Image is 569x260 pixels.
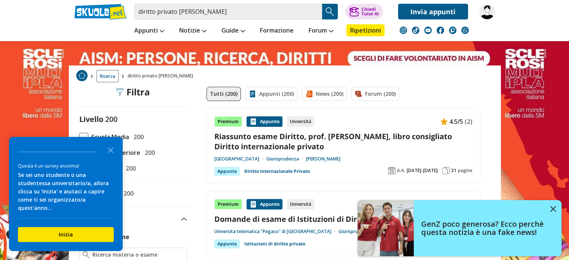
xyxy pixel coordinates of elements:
img: Appunti contenuto [250,201,257,208]
img: Home [76,70,88,81]
img: twitch [449,27,456,34]
div: Filtra [116,87,150,97]
a: Universita telematica "Pegaso" di [GEOGRAPHIC_DATA] [214,229,339,235]
img: close [550,206,556,212]
img: Sara00567 [479,4,495,19]
img: Appunti contenuto [440,118,448,125]
img: WhatsApp [461,27,469,34]
span: 200 [120,189,134,198]
div: Appunto [214,239,240,248]
div: Questa è un survey anonima! [18,162,114,169]
img: Forum filtro contenuto [355,90,362,98]
div: Università [287,199,314,209]
a: Tutti (200) [207,87,241,101]
img: News filtro contenuto [305,90,313,98]
button: Close the survey [103,142,118,157]
input: Ricerca materia o esame [92,251,183,259]
a: GenZ poco generosa? Ecco perchè questa notizia è una fake news! [358,200,562,256]
span: 200 [123,163,136,173]
a: Domande di esame di Istituzioni di Diritto privato [214,214,472,224]
a: Appunti (200) [245,87,297,101]
div: Appunto [247,116,282,127]
button: ChiediTutor AI [345,4,383,19]
div: Se sei uno studente o una studentessa universitario/a, allora clicca su 'Inizia' e aiutaci a capi... [18,171,114,212]
img: Apri e chiudi sezione [181,218,187,221]
a: Notizie [177,24,208,38]
img: Cerca appunti, riassunti o versioni [324,6,336,17]
span: Scuola Media [88,132,129,142]
img: Appunti filtro contenuto [249,90,256,98]
div: Appunto [247,199,282,209]
span: 200 [131,132,144,142]
img: Appunti contenuto [250,118,257,125]
div: Appunto [214,167,240,176]
div: Premium [214,116,242,127]
a: Giurisprudenza [266,156,306,162]
button: Inizia [18,227,114,242]
img: instagram [400,27,407,34]
span: A.A. [397,168,405,174]
span: (2) [465,117,472,126]
img: Filtra filtri mobile [116,88,123,96]
a: [PERSON_NAME] [306,156,340,162]
img: facebook [437,27,444,34]
a: Riassunto esame Diritto, prof. [PERSON_NAME], libro consigliato Diritto internazionale privato [214,131,472,152]
a: Forum [307,24,335,38]
div: Università [287,116,314,127]
span: 31 [451,168,456,174]
input: Cerca appunti, riassunti o versioni [134,4,322,19]
div: Survey [9,137,123,251]
span: (2) [465,199,472,209]
img: Anno accademico [388,167,395,174]
img: Ricerca materia o esame [83,251,90,259]
span: diritto privato [PERSON_NAME] [128,70,196,82]
div: Premium [214,199,242,209]
img: tiktok [412,27,419,34]
a: News (200) [302,87,347,101]
a: Ricerca [97,70,119,82]
a: Home [76,70,88,82]
span: 4.5/5 [449,117,463,126]
span: [DATE]-[DATE] [407,168,438,174]
button: Search Button [322,4,338,19]
a: Invia appunti [398,4,468,19]
a: Giurisprudenza [339,229,378,235]
label: Livello [79,114,103,124]
a: Diritto Internazionale Privato [244,167,310,176]
a: Ripetizioni [346,24,385,36]
a: Forum (200) [351,87,399,101]
a: Istituzioni di diritto privato [244,239,305,248]
img: youtube [424,27,432,34]
span: 200 [142,148,155,157]
a: [GEOGRAPHIC_DATA] [214,156,266,162]
span: 5/5 [454,199,463,209]
div: Chiedi Tutor AI [361,7,379,16]
span: 200 [105,114,117,124]
a: Guide [220,24,247,38]
img: Pagine [442,167,450,174]
a: Formazione [258,24,296,38]
span: pagine [458,168,472,174]
a: Appunti [132,24,166,38]
h4: GenZ poco generosa? Ecco perchè questa notizia è una fake news! [421,220,545,236]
